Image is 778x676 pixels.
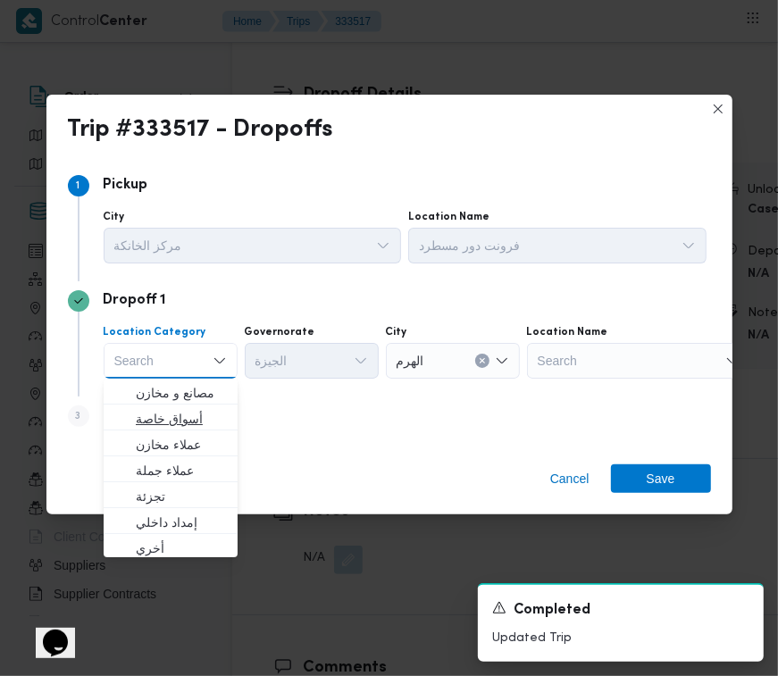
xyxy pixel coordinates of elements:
span: Completed [514,600,590,622]
span: Save [647,464,675,493]
iframe: chat widget [18,605,75,658]
button: Open list of options [495,354,509,368]
button: Open list of options [682,238,696,253]
button: أخري [104,534,238,560]
button: مصانع و مخازن [104,379,238,405]
button: Close list of options [213,354,227,368]
span: أسواق خاصة [136,408,227,430]
button: أسواق خاصة [104,405,238,430]
label: Location Category [104,325,206,339]
button: عملاء جملة [104,456,238,482]
span: Cancel [550,468,590,489]
span: مركز الخانكة [114,235,182,255]
label: City [104,210,125,224]
span: فرونت دور مسطرد [419,235,520,255]
span: 3 [76,411,81,421]
label: City [386,325,407,339]
svg: Step 2 is complete [73,296,84,306]
button: Save [611,464,711,493]
span: مصانع و مخازن [136,382,227,404]
button: Clear input [475,354,489,368]
button: إمداد داخلي [104,508,238,534]
button: Open list of options [376,238,390,253]
p: Pickup [104,175,148,196]
button: Cancel [543,464,597,493]
button: تجزئة [104,482,238,508]
div: Trip #333517 - Dropoffs [68,116,334,145]
span: الجيزة [255,350,288,370]
button: Closes this modal window [707,98,729,120]
span: إمداد داخلي [136,512,227,533]
span: تجزئة [136,486,227,507]
p: Dropoff 1 [104,290,166,312]
label: Location Name [527,325,608,339]
span: عملاء جملة [136,460,227,481]
span: عملاء مخازن [136,434,227,455]
div: Notification [492,599,749,622]
label: Location Name [408,210,489,224]
button: Open list of options [354,354,368,368]
button: عملاء مخازن [104,430,238,456]
span: الهرم [397,350,424,370]
span: 1 [77,180,80,191]
span: أخري [136,538,227,559]
label: Governorate [245,325,315,339]
button: Open list of options [725,354,740,368]
p: Updated Trip [492,629,749,647]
